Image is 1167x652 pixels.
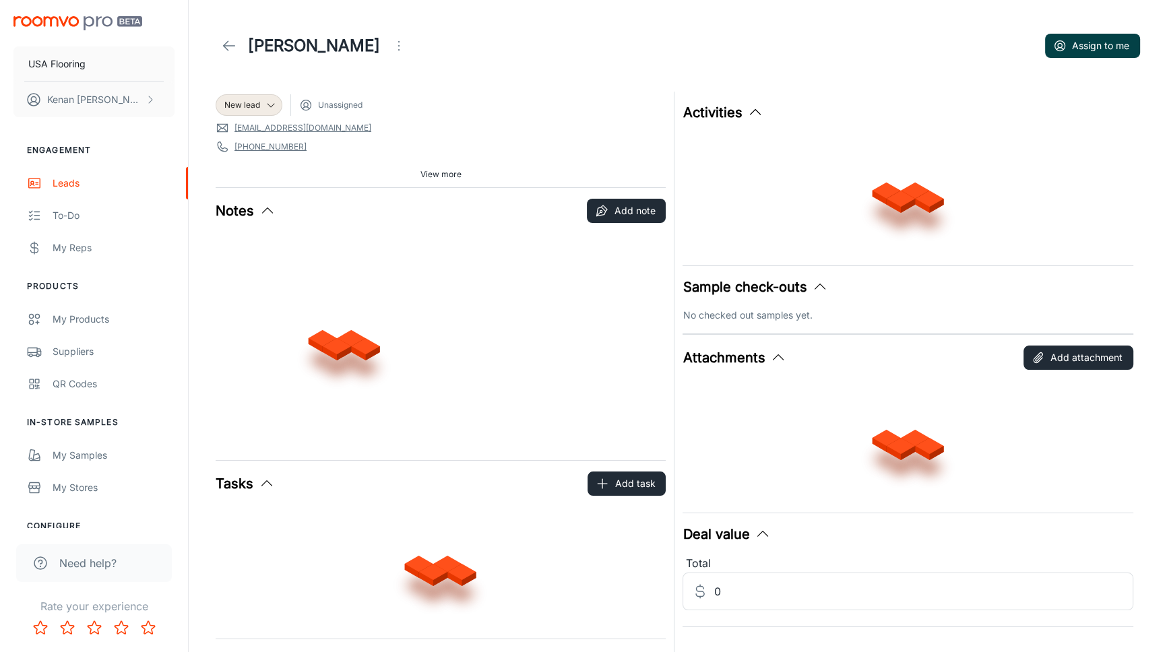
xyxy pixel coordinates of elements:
span: Need help? [59,555,117,571]
img: Roomvo PRO Beta [13,16,142,30]
button: Rate 2 star [54,614,81,641]
div: QR Codes [53,377,175,391]
button: View more [415,164,467,185]
button: Tasks [216,474,275,494]
button: Notes [216,201,276,221]
button: Kenan [PERSON_NAME] [13,82,175,117]
button: Rate 3 star [81,614,108,641]
button: Assign to me [1045,34,1140,58]
button: Attachments [683,348,786,368]
button: Rate 4 star [108,614,135,641]
span: New lead [224,99,260,111]
p: Rate your experience [11,598,177,614]
button: USA Flooring [13,46,175,81]
button: Add note [587,199,666,223]
button: Activities [683,102,763,123]
div: My Samples [53,448,175,463]
div: My Products [53,312,175,327]
button: Add attachment [1023,346,1133,370]
p: No checked out samples yet. [683,308,1133,323]
div: New lead [216,94,282,116]
button: Rate 1 star [27,614,54,641]
div: Suppliers [53,344,175,359]
button: Sample check-outs [683,277,828,297]
p: Kenan [PERSON_NAME] [47,92,142,107]
button: Deal value [683,524,771,544]
div: To-do [53,208,175,223]
div: My Stores [53,480,175,495]
button: Open menu [385,32,412,59]
h1: [PERSON_NAME] [248,34,380,58]
p: USA Flooring [28,57,86,71]
a: [PHONE_NUMBER] [234,141,307,153]
button: Add task [588,471,666,496]
a: [EMAIL_ADDRESS][DOMAIN_NAME] [234,122,371,134]
div: My Reps [53,240,175,255]
button: Rate 5 star [135,614,162,641]
div: Leads [53,176,175,191]
span: Unassigned [318,99,362,111]
input: Estimated deal value [714,573,1133,610]
div: Total [683,555,1133,573]
span: View more [420,168,462,181]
